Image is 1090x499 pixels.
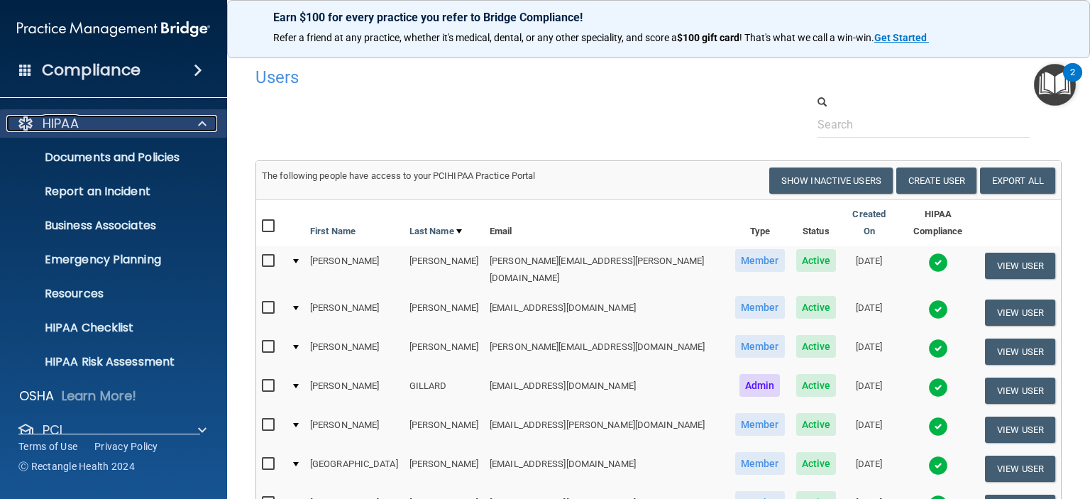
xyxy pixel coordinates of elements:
button: View User [985,456,1055,482]
td: GILLARD [404,371,484,410]
a: HIPAA [17,115,207,132]
p: Resources [9,287,203,301]
td: [PERSON_NAME] [304,246,404,293]
span: The following people have access to your PCIHIPAA Practice Portal [262,170,536,181]
span: Active [796,335,837,358]
td: [EMAIL_ADDRESS][DOMAIN_NAME] [484,371,730,410]
td: [DATE] [842,449,896,488]
td: [PERSON_NAME] [404,332,484,371]
td: [PERSON_NAME][EMAIL_ADDRESS][PERSON_NAME][DOMAIN_NAME] [484,246,730,293]
img: tick.e7d51cea.svg [928,339,948,358]
span: Member [735,296,785,319]
p: HIPAA [43,115,79,132]
button: Open Resource Center, 2 new notifications [1034,64,1076,106]
button: Show Inactive Users [769,168,893,194]
strong: Get Started [874,32,927,43]
th: HIPAA Compliance [896,200,979,246]
span: Active [796,413,837,436]
span: Member [735,452,785,475]
td: [EMAIL_ADDRESS][DOMAIN_NAME] [484,293,730,332]
td: [DATE] [842,332,896,371]
p: Report an Incident [9,185,203,199]
td: [EMAIL_ADDRESS][PERSON_NAME][DOMAIN_NAME] [484,410,730,449]
img: tick.e7d51cea.svg [928,378,948,397]
span: Member [735,249,785,272]
td: [PERSON_NAME] [404,449,484,488]
a: PCI [17,422,207,439]
th: Status [791,200,842,246]
td: [PERSON_NAME] [404,410,484,449]
td: [GEOGRAPHIC_DATA] [304,449,404,488]
span: Refer a friend at any practice, whether it's medical, dental, or any other speciality, and score a [273,32,677,43]
p: Emergency Planning [9,253,203,267]
button: View User [985,339,1055,365]
p: Documents and Policies [9,150,203,165]
span: Active [796,374,837,397]
span: Admin [739,374,781,397]
th: Email [484,200,730,246]
p: Earn $100 for every practice you refer to Bridge Compliance! [273,11,1044,24]
span: Member [735,335,785,358]
button: Create User [896,168,976,194]
a: Last Name [409,223,462,240]
h4: Users [255,68,717,87]
p: HIPAA Risk Assessment [9,355,203,369]
td: [PERSON_NAME] [404,246,484,293]
td: [EMAIL_ADDRESS][DOMAIN_NAME] [484,449,730,488]
a: Created On [847,206,891,240]
td: [PERSON_NAME] [304,410,404,449]
td: [PERSON_NAME][EMAIL_ADDRESS][DOMAIN_NAME] [484,332,730,371]
td: [PERSON_NAME] [304,332,404,371]
a: Get Started [874,32,929,43]
h4: Compliance [42,60,141,80]
img: PMB logo [17,15,210,43]
span: Active [796,296,837,319]
td: [DATE] [842,410,896,449]
a: First Name [310,223,356,240]
span: Active [796,452,837,475]
p: Business Associates [9,219,203,233]
img: tick.e7d51cea.svg [928,417,948,437]
a: Export All [980,168,1055,194]
span: Active [796,249,837,272]
a: Privacy Policy [94,439,158,454]
img: tick.e7d51cea.svg [928,456,948,476]
td: [DATE] [842,371,896,410]
span: Member [735,413,785,436]
input: Search [817,111,1030,138]
th: Type [730,200,791,246]
strong: $100 gift card [677,32,739,43]
td: [DATE] [842,293,896,332]
td: [PERSON_NAME] [304,293,404,332]
p: HIPAA Checklist [9,321,203,335]
a: Terms of Use [18,439,77,454]
p: PCI [43,422,62,439]
td: [PERSON_NAME] [304,371,404,410]
button: View User [985,253,1055,279]
img: tick.e7d51cea.svg [928,300,948,319]
span: ! That's what we call a win-win. [739,32,874,43]
p: Learn More! [62,388,137,405]
button: View User [985,300,1055,326]
div: 2 [1070,72,1075,91]
button: View User [985,378,1055,404]
button: View User [985,417,1055,443]
td: [DATE] [842,246,896,293]
img: tick.e7d51cea.svg [928,253,948,273]
p: OSHA [19,388,55,405]
td: [PERSON_NAME] [404,293,484,332]
span: Ⓒ Rectangle Health 2024 [18,459,135,473]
